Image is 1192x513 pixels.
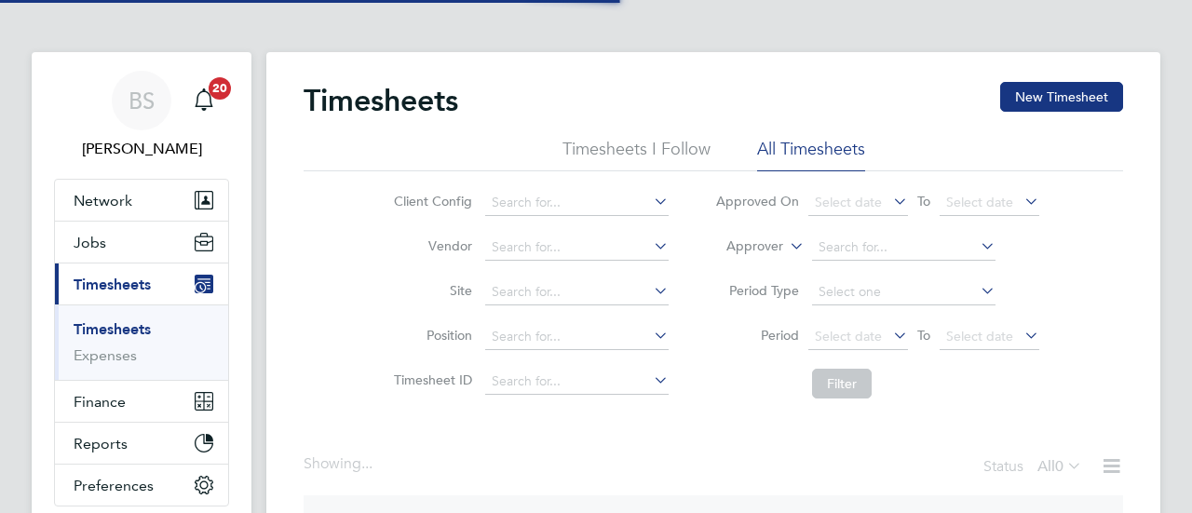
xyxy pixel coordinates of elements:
[74,393,126,411] span: Finance
[55,180,228,221] button: Network
[74,477,154,494] span: Preferences
[912,323,936,347] span: To
[812,279,996,305] input: Select one
[1055,457,1063,476] span: 0
[485,190,669,216] input: Search for...
[74,276,151,293] span: Timesheets
[55,381,228,422] button: Finance
[485,369,669,395] input: Search for...
[1037,457,1082,476] label: All
[815,194,882,210] span: Select date
[562,138,711,171] li: Timesheets I Follow
[388,371,472,388] label: Timesheet ID
[304,454,376,474] div: Showing
[388,193,472,209] label: Client Config
[388,237,472,254] label: Vendor
[388,327,472,344] label: Position
[54,138,229,160] span: Beth Seddon
[983,454,1086,480] div: Status
[129,88,155,113] span: BS
[74,346,137,364] a: Expenses
[55,263,228,304] button: Timesheets
[485,279,669,305] input: Search for...
[946,328,1013,344] span: Select date
[55,423,228,464] button: Reports
[912,189,936,213] span: To
[757,138,865,171] li: All Timesheets
[55,465,228,506] button: Preferences
[74,435,128,452] span: Reports
[715,327,799,344] label: Period
[304,82,458,119] h2: Timesheets
[54,71,229,160] a: BS[PERSON_NAME]
[55,222,228,263] button: Jobs
[74,320,151,338] a: Timesheets
[388,282,472,299] label: Site
[485,235,669,261] input: Search for...
[361,454,372,473] span: ...
[185,71,223,130] a: 20
[55,304,228,380] div: Timesheets
[812,369,872,398] button: Filter
[715,282,799,299] label: Period Type
[699,237,783,256] label: Approver
[74,234,106,251] span: Jobs
[74,192,132,209] span: Network
[1000,82,1123,112] button: New Timesheet
[815,328,882,344] span: Select date
[485,324,669,350] input: Search for...
[715,193,799,209] label: Approved On
[812,235,996,261] input: Search for...
[209,77,231,100] span: 20
[946,194,1013,210] span: Select date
